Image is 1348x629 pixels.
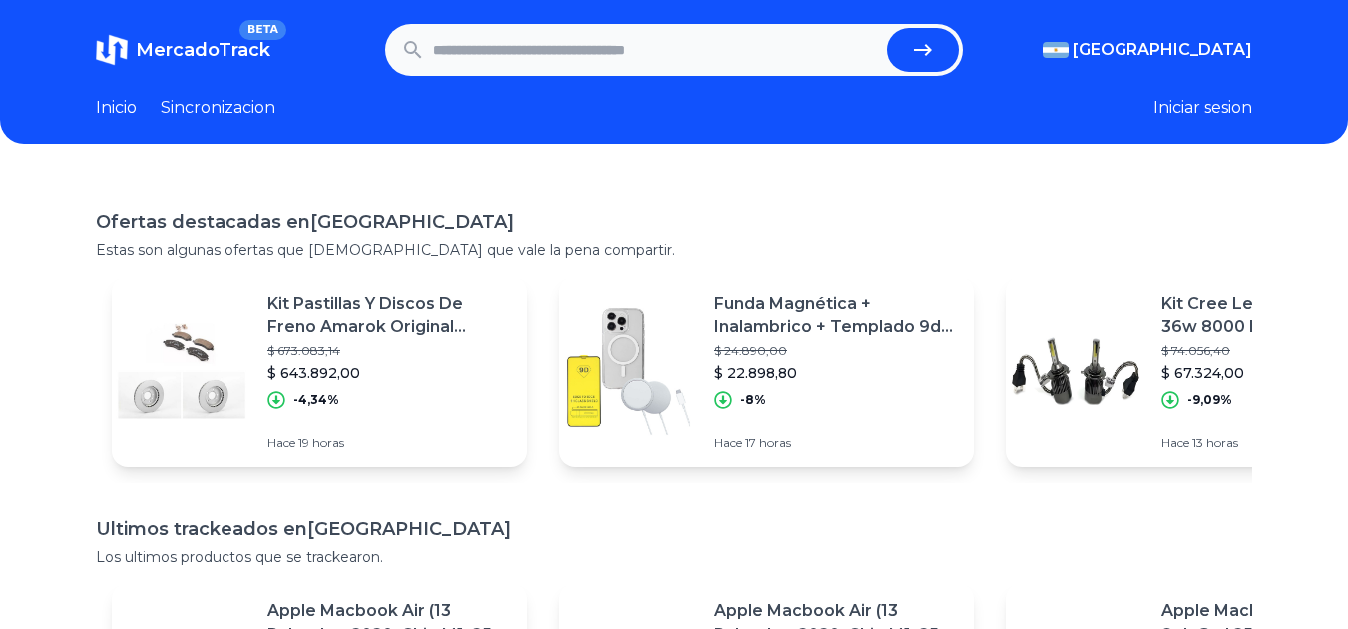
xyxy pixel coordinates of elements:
p: -4,34% [293,392,339,408]
h1: Ultimos trackeados en [GEOGRAPHIC_DATA] [96,515,1252,543]
p: $ 22.898,80 [714,363,958,383]
a: MercadoTrackBETA [96,34,270,66]
button: Iniciar sesion [1153,96,1252,120]
p: -8% [740,392,766,408]
p: -9,09% [1187,392,1232,408]
img: Featured image [1006,302,1145,441]
p: $ 643.892,00 [267,363,511,383]
p: $ 24.890,00 [714,343,958,359]
p: $ 673.083,14 [267,343,511,359]
p: Kit Pastillas Y Discos De Freno Amarok Original Volkswagen [267,292,511,339]
p: Funda Magnética + Inalambrico + Templado 9d Para iPhone [714,292,958,339]
p: Hace 17 horas [714,435,958,451]
span: MercadoTrack [136,39,270,61]
img: Argentina [1043,42,1069,58]
a: Featured imageFunda Magnética + Inalambrico + Templado 9d Para iPhone$ 24.890,00$ 22.898,80-8%Hac... [559,276,974,467]
span: BETA [239,20,286,40]
img: MercadoTrack [96,34,128,66]
p: Los ultimos productos que se trackearon. [96,547,1252,567]
p: Estas son algunas ofertas que [DEMOGRAPHIC_DATA] que vale la pena compartir. [96,240,1252,260]
img: Featured image [559,302,698,441]
p: Hace 19 horas [267,435,511,451]
button: [GEOGRAPHIC_DATA] [1043,38,1252,62]
a: Inicio [96,96,137,120]
span: [GEOGRAPHIC_DATA] [1073,38,1252,62]
h1: Ofertas destacadas en [GEOGRAPHIC_DATA] [96,208,1252,236]
a: Sincronizacion [161,96,275,120]
img: Featured image [112,302,251,441]
a: Featured imageKit Pastillas Y Discos De Freno Amarok Original Volkswagen$ 673.083,14$ 643.892,00-... [112,276,527,467]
